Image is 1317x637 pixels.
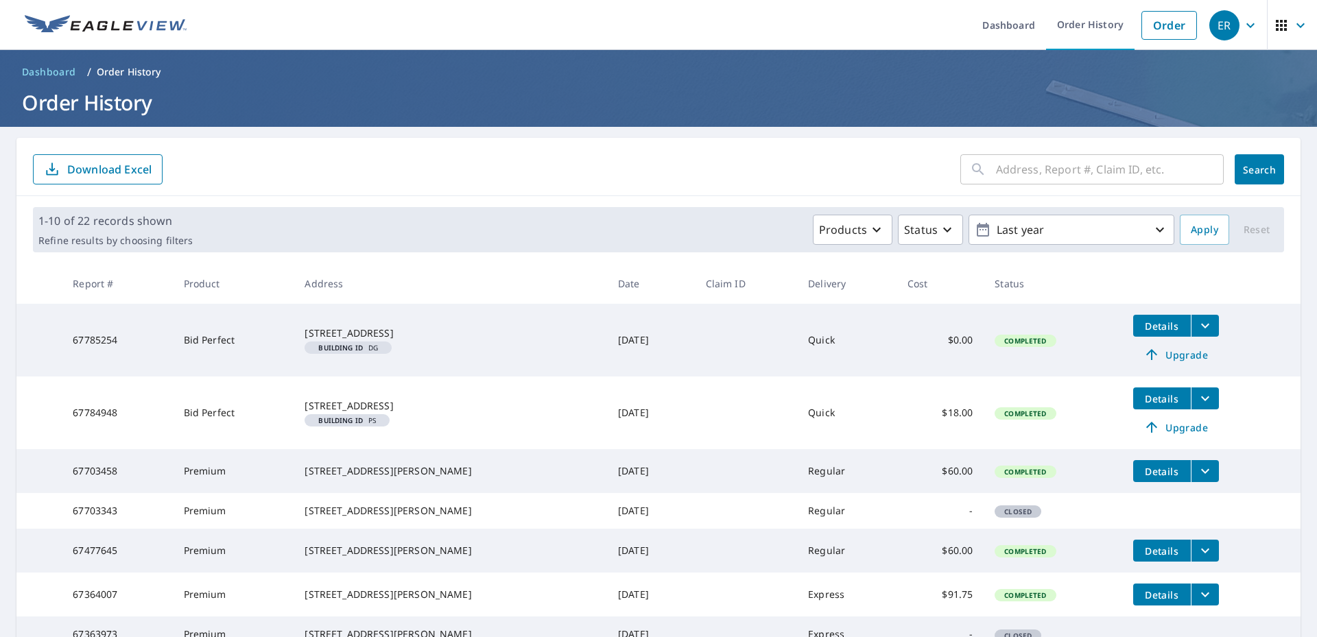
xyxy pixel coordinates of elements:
[897,263,984,304] th: Cost
[173,376,294,449] td: Bid Perfect
[797,304,897,376] td: Quick
[996,590,1054,600] span: Completed
[607,493,695,529] td: [DATE]
[695,263,798,304] th: Claim ID
[318,344,363,351] em: Building ID
[996,467,1054,477] span: Completed
[1133,416,1219,438] a: Upgrade
[87,64,91,80] li: /
[62,529,172,573] td: 67477645
[897,573,984,616] td: $91.75
[1141,11,1197,40] a: Order
[1191,221,1218,239] span: Apply
[797,493,897,529] td: Regular
[305,588,596,601] div: [STREET_ADDRESS][PERSON_NAME]
[797,263,897,304] th: Delivery
[991,218,1152,242] p: Last year
[22,65,76,79] span: Dashboard
[1235,154,1284,184] button: Search
[294,263,607,304] th: Address
[173,493,294,529] td: Premium
[1133,387,1191,409] button: detailsBtn-67784948
[1133,584,1191,605] button: detailsBtn-67364007
[607,304,695,376] td: [DATE]
[897,529,984,573] td: $60.00
[1133,460,1191,482] button: detailsBtn-67703458
[25,15,187,36] img: EV Logo
[996,546,1054,556] span: Completed
[173,529,294,573] td: Premium
[1141,320,1183,333] span: Details
[607,449,695,493] td: [DATE]
[33,154,163,184] button: Download Excel
[318,417,363,424] em: Building ID
[969,215,1174,245] button: Last year
[996,150,1224,189] input: Address, Report #, Claim ID, etc.
[16,88,1301,117] h1: Order History
[62,449,172,493] td: 67703458
[305,504,596,518] div: [STREET_ADDRESS][PERSON_NAME]
[62,304,172,376] td: 67785254
[1141,465,1183,478] span: Details
[1191,315,1219,337] button: filesDropdownBtn-67785254
[897,376,984,449] td: $18.00
[1246,163,1273,176] span: Search
[62,493,172,529] td: 67703343
[305,464,596,478] div: [STREET_ADDRESS][PERSON_NAME]
[305,399,596,413] div: [STREET_ADDRESS]
[62,263,172,304] th: Report #
[1191,584,1219,605] button: filesDropdownBtn-67364007
[898,215,963,245] button: Status
[173,304,294,376] td: Bid Perfect
[97,65,161,79] p: Order History
[996,507,1040,516] span: Closed
[813,215,892,245] button: Products
[797,449,897,493] td: Regular
[1191,540,1219,562] button: filesDropdownBtn-67477645
[897,493,984,529] td: -
[607,529,695,573] td: [DATE]
[16,61,1301,83] nav: breadcrumb
[797,376,897,449] td: Quick
[62,573,172,616] td: 67364007
[310,417,384,424] span: PS
[996,336,1054,346] span: Completed
[1133,540,1191,562] button: detailsBtn-67477645
[310,344,386,351] span: DG
[819,221,867,238] p: Products
[173,449,294,493] td: Premium
[305,544,596,557] div: [STREET_ADDRESS][PERSON_NAME]
[16,61,82,83] a: Dashboard
[897,304,984,376] td: $0.00
[1141,346,1211,363] span: Upgrade
[1191,387,1219,409] button: filesDropdownBtn-67784948
[607,573,695,616] td: [DATE]
[996,409,1054,418] span: Completed
[305,326,596,340] div: [STREET_ADDRESS]
[904,221,938,238] p: Status
[62,376,172,449] td: 67784948
[173,263,294,304] th: Product
[797,529,897,573] td: Regular
[1180,215,1229,245] button: Apply
[607,376,695,449] td: [DATE]
[1209,10,1239,40] div: ER
[1141,588,1183,601] span: Details
[607,263,695,304] th: Date
[984,263,1122,304] th: Status
[1191,460,1219,482] button: filesDropdownBtn-67703458
[1133,344,1219,365] a: Upgrade
[797,573,897,616] td: Express
[897,449,984,493] td: $60.00
[1141,544,1183,557] span: Details
[38,235,193,247] p: Refine results by choosing filters
[1141,392,1183,405] span: Details
[1141,419,1211,435] span: Upgrade
[38,213,193,229] p: 1-10 of 22 records shown
[173,573,294,616] td: Premium
[67,162,152,177] p: Download Excel
[1133,315,1191,337] button: detailsBtn-67785254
